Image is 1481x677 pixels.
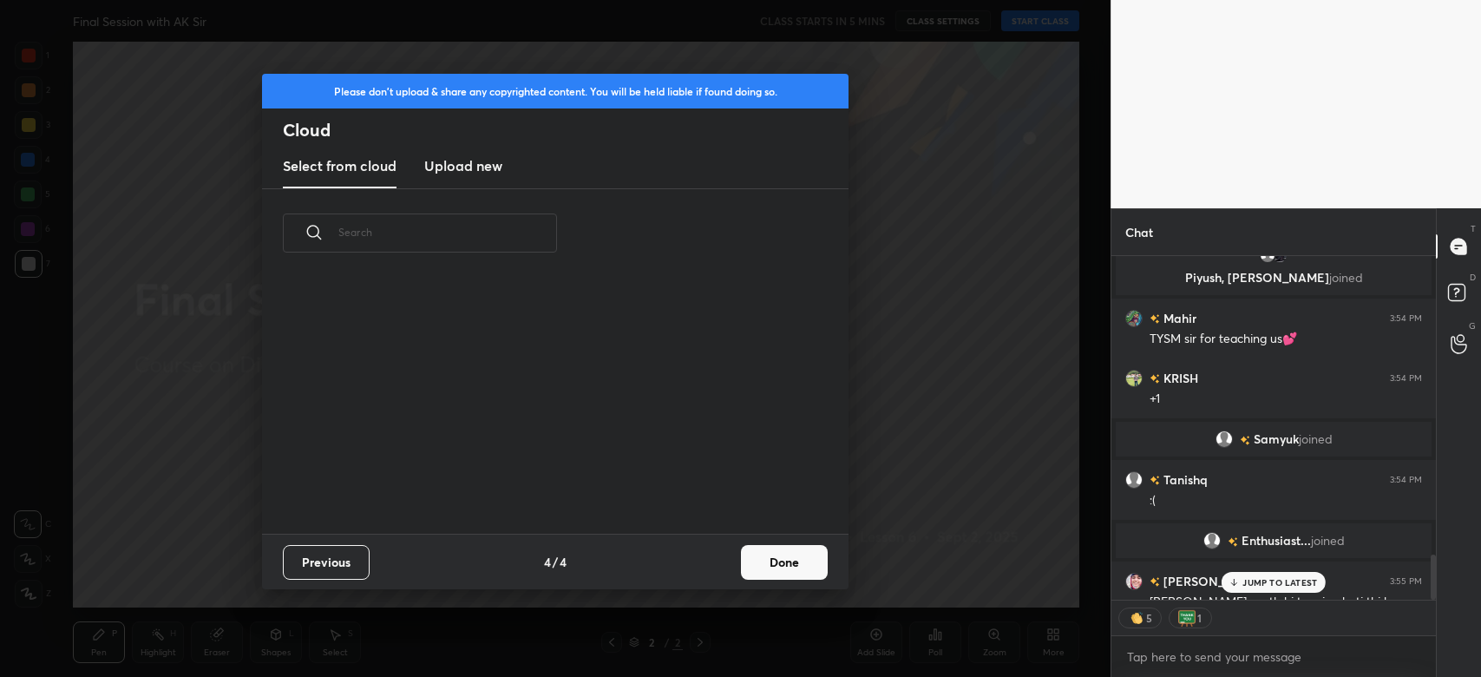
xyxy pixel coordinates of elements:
div: :( [1150,492,1422,509]
div: 1 [1196,611,1202,625]
span: joined [1299,432,1333,446]
h4: 4 [544,553,551,571]
img: no-rating-badge.077c3623.svg [1150,374,1160,384]
h4: / [553,553,558,571]
div: 5 [1145,611,1152,625]
button: Previous [283,545,370,580]
img: no-rating-badge.077c3623.svg [1150,476,1160,485]
img: default.png [1203,532,1221,549]
h6: Mahir [1160,309,1196,327]
img: 9598fa8e44c5431bbbb206b24892dd44.jpg [1125,370,1143,387]
button: Done [741,545,828,580]
span: Samyuk [1254,432,1299,446]
img: no-rating-badge.077c3623.svg [1228,537,1238,547]
div: TYSM sir for teaching us💕 [1150,331,1422,348]
div: [PERSON_NAME] saath hi tunning hoti thi har teacher k saath [PERSON_NAME] [1150,594,1422,627]
span: joined [1329,269,1363,286]
p: JUMP TO LATEST [1242,577,1317,588]
div: +1 [1150,391,1422,408]
h3: Upload new [424,155,502,176]
img: default.png [1216,431,1233,448]
img: default.png [1125,471,1143,489]
div: Please don't upload & share any copyrighted content. You will be held liable if found doing so. [262,74,849,108]
h6: KRISH [1160,369,1198,387]
img: 9b9cf9511ed14a7881df7a7dfd678bee.jpg [1125,310,1143,327]
input: Search [338,195,557,269]
div: 3:54 PM [1390,313,1422,324]
img: no-rating-badge.077c3623.svg [1150,314,1160,324]
div: 3:55 PM [1390,576,1422,587]
div: 3:54 PM [1390,373,1422,384]
p: Chat [1111,209,1167,255]
img: no-rating-badge.077c3623.svg [1240,436,1250,445]
h3: Select from cloud [283,155,396,176]
h6: [PERSON_NAME] [1160,572,1265,590]
div: grid [1111,256,1436,601]
div: grid [262,273,828,534]
img: d41119ade75240bcac810fe46a5cb3f0.jpg [1125,573,1143,590]
p: D [1470,271,1476,284]
p: Piyush, [PERSON_NAME] [1126,271,1421,285]
span: Enthusiast... [1242,534,1311,548]
p: G [1469,319,1476,332]
div: 3:54 PM [1390,475,1422,485]
img: clapping_hands.png [1128,609,1145,627]
img: no-rating-badge.077c3623.svg [1150,577,1160,587]
h4: 4 [560,553,567,571]
h6: Tanishq [1160,470,1208,489]
img: thank_you.png [1178,609,1196,627]
h2: Cloud [283,119,849,141]
p: T [1471,222,1476,235]
span: joined [1311,534,1345,548]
